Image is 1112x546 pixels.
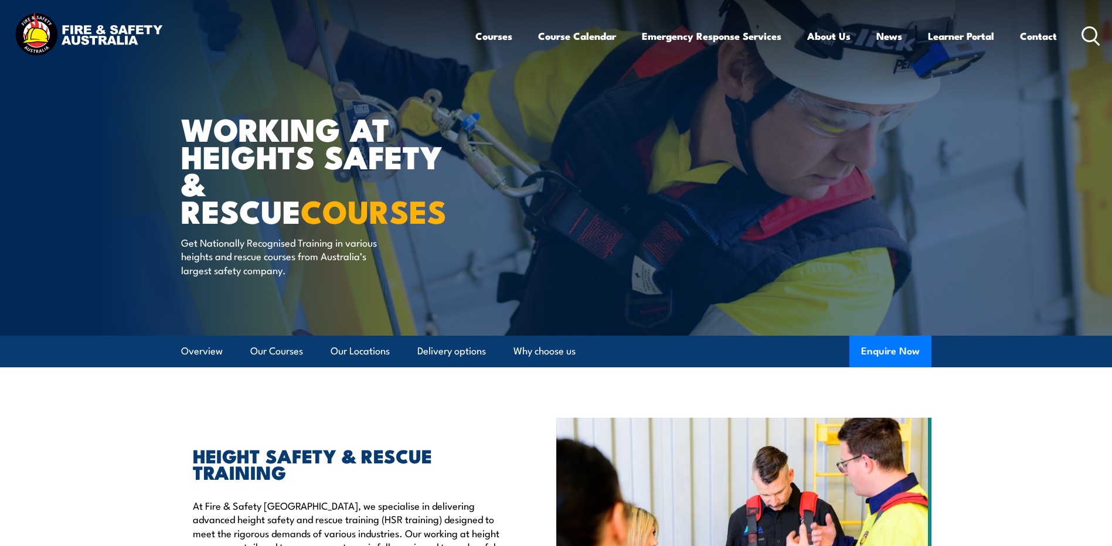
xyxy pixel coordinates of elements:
[642,21,781,52] a: Emergency Response Services
[807,21,851,52] a: About Us
[301,186,447,234] strong: COURSES
[331,336,390,367] a: Our Locations
[250,336,303,367] a: Our Courses
[193,447,502,480] h2: HEIGHT SAFETY & RESCUE TRAINING
[928,21,994,52] a: Learner Portal
[538,21,616,52] a: Course Calendar
[181,236,395,277] p: Get Nationally Recognised Training in various heights and rescue courses from Australia’s largest...
[514,336,576,367] a: Why choose us
[181,115,471,224] h1: WORKING AT HEIGHTS SAFETY & RESCUE
[475,21,512,52] a: Courses
[876,21,902,52] a: News
[417,336,486,367] a: Delivery options
[181,336,223,367] a: Overview
[1020,21,1057,52] a: Contact
[849,336,931,367] button: Enquire Now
